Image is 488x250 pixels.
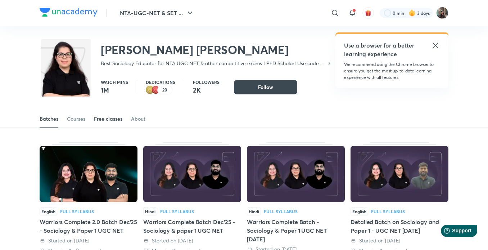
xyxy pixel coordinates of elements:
div: Detailed Batch on Sociology and Paper 1 - UGC NET [DATE] [351,218,448,235]
p: 1M [101,86,128,94]
iframe: Help widget launcher [424,222,480,242]
span: English [351,207,368,215]
span: Hindi [247,207,261,215]
a: About [131,110,145,128]
button: NTA-UGC-NET & SET ... [116,6,199,20]
img: Thumbnail [40,146,137,202]
p: 2K [193,86,220,94]
img: Thumbnail [143,146,241,202]
div: Started on 12 Jul 2025 [40,237,137,244]
div: Warriors Complete 2.0 Batch Dec'25 - Sociology & Paper 1 UGC NET [40,218,137,235]
div: Full Syllabus [371,209,405,214]
p: Dedications [146,80,175,84]
img: Yashika Sanjay Hargunani [436,7,448,19]
span: English [40,207,57,215]
div: Started on 16 Jun 2025 [143,237,241,244]
div: Batches [40,115,58,122]
p: Watch mins [101,80,128,84]
span: Follow [258,84,273,91]
div: Free classes [94,115,122,122]
button: Follow [234,80,297,94]
img: Company Logo [40,8,98,17]
a: Batches [40,110,58,128]
p: Best Sociology Educator for NTA UGC NET & other competitive exams I PhD ScholarI Use code YASHIKA... [101,60,326,67]
span: Hindi [143,207,157,215]
a: Courses [67,110,85,128]
a: Company Logo [40,8,98,18]
div: Full Syllabus [60,209,94,214]
div: Warriors Complete Batch - Sociology & Paper 1 UGC NET [DATE] [247,218,345,244]
div: Full Syllabus [160,209,194,214]
h5: Use a browser for a better learning experience [344,41,416,58]
img: avatar [365,10,371,16]
h2: [PERSON_NAME] [PERSON_NAME] [101,43,332,57]
div: Courses [67,115,85,122]
p: Followers [193,80,220,84]
div: Warriors Complete Batch Dec'25 - Sociology & paper 1 UGC NET [143,218,241,235]
img: Thumbnail [351,146,448,202]
div: About [131,115,145,122]
button: avatar [362,7,374,19]
a: Free classes [94,110,122,128]
img: educator badge1 [152,86,160,94]
div: Started on 1 Jul 2024 [351,237,448,244]
p: 20 [162,88,167,93]
div: Full Syllabus [264,209,298,214]
img: streak [408,9,416,17]
p: We recommend using the Chrome browser to ensure you get the most up-to-date learning experience w... [344,61,440,81]
img: educator badge2 [146,86,154,94]
img: class [41,40,91,109]
img: Thumbnail [247,146,345,202]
